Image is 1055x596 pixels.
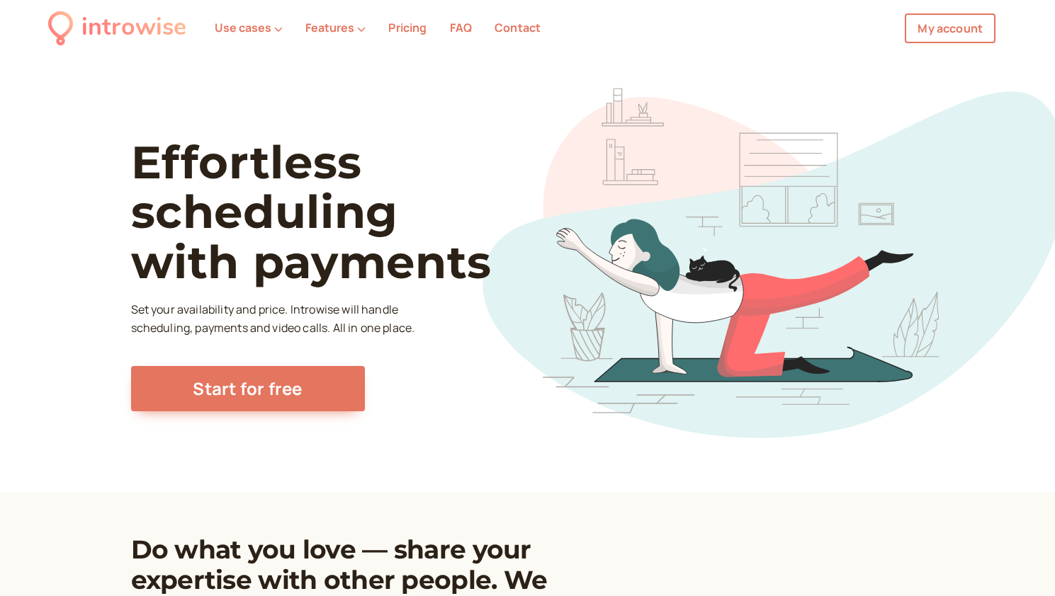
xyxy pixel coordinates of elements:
[905,13,995,43] a: My account
[81,8,186,47] div: introwise
[450,20,472,35] a: FAQ
[388,20,427,35] a: Pricing
[131,137,543,287] h1: Effortless scheduling with payments
[495,20,541,35] a: Contact
[215,21,283,34] button: Use cases
[131,301,419,338] p: Set your availability and price. Introwise will handle scheduling, payments and video calls. All ...
[48,8,186,47] a: introwise
[131,366,365,411] a: Start for free
[305,21,366,34] button: Features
